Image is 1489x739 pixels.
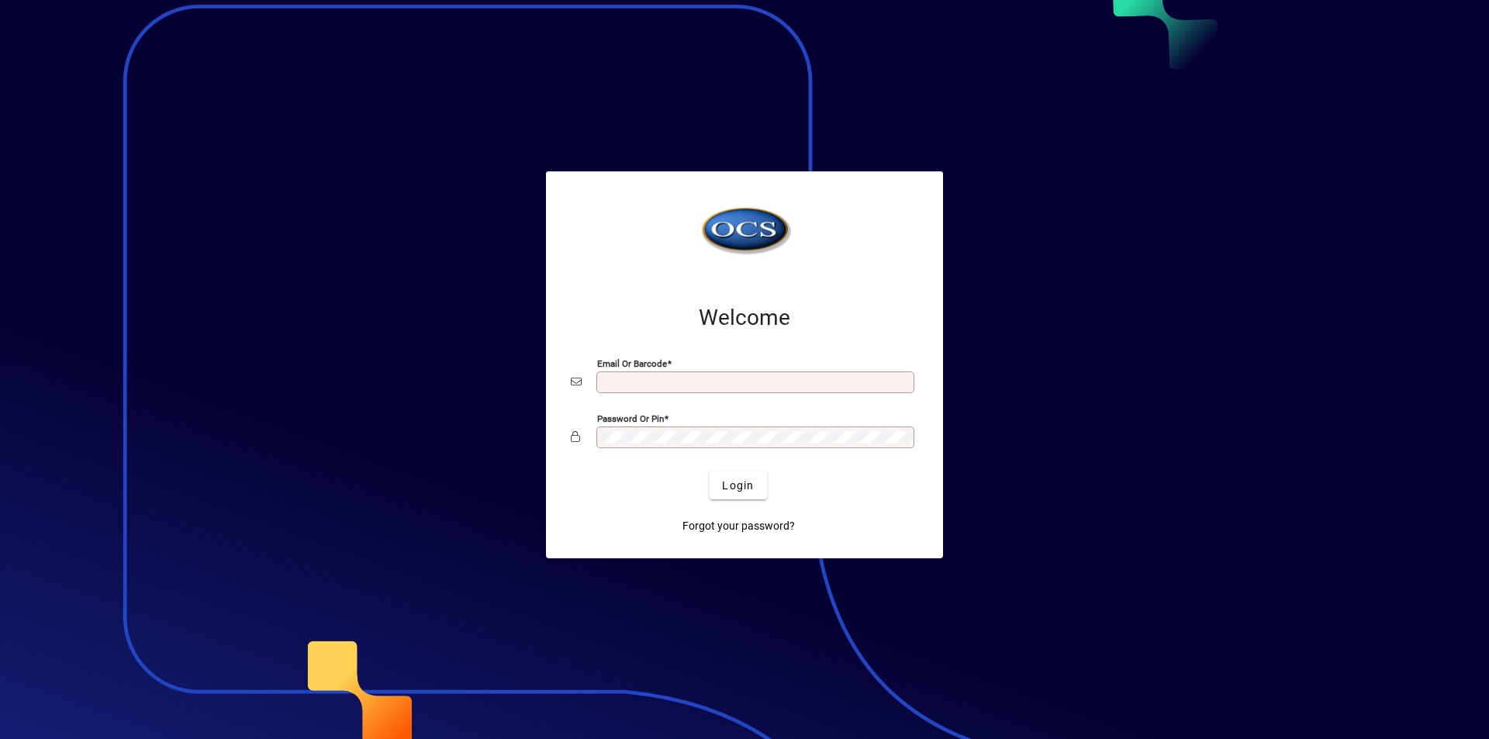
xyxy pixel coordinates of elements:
[682,518,795,534] span: Forgot your password?
[597,358,667,369] mat-label: Email or Barcode
[676,512,801,540] a: Forgot your password?
[571,305,918,331] h2: Welcome
[710,471,766,499] button: Login
[722,478,754,494] span: Login
[597,413,664,424] mat-label: Password or Pin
